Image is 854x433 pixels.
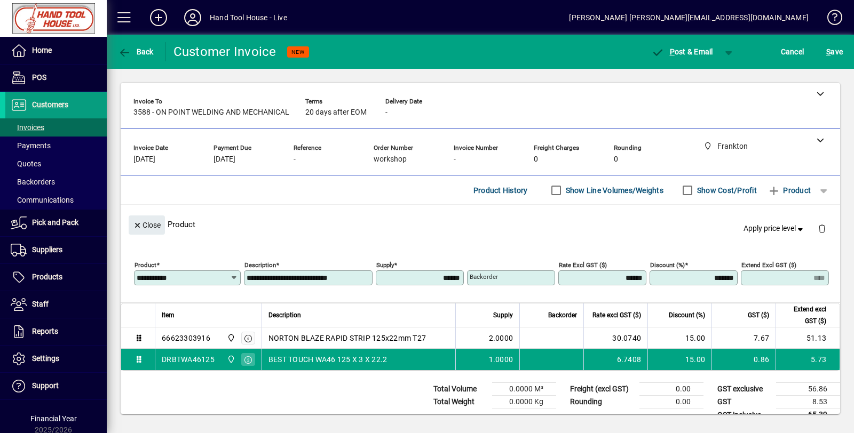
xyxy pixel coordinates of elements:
[778,42,807,61] button: Cancel
[739,219,810,238] button: Apply price level
[565,396,639,408] td: Rounding
[824,42,845,61] button: Save
[5,191,107,209] a: Communications
[768,182,811,199] span: Product
[224,332,236,344] span: Frankton
[762,181,816,200] button: Product
[32,272,62,281] span: Products
[639,396,703,408] td: 0.00
[781,43,804,60] span: Cancel
[819,2,841,37] a: Knowledge Base
[32,245,62,254] span: Suppliers
[670,47,675,56] span: P
[162,333,210,343] div: 66623303916
[176,8,210,27] button: Profile
[534,155,538,164] span: 0
[5,118,107,137] a: Invoices
[32,100,68,109] span: Customers
[712,383,776,396] td: GST exclusive
[776,349,840,370] td: 5.73
[133,108,289,117] span: 3588 - ON POINT WELDING AND MECHANICAL
[5,65,107,91] a: POS
[470,273,498,280] mat-label: Backorder
[30,414,77,423] span: Financial Year
[32,300,49,308] span: Staff
[776,408,840,422] td: 65.39
[32,73,46,82] span: POS
[826,47,831,56] span: S
[669,309,705,321] span: Discount (%)
[826,43,843,60] span: ave
[162,309,175,321] span: Item
[244,261,276,269] mat-label: Description
[428,383,492,396] td: Total Volume
[711,327,776,349] td: 7.67
[564,185,663,196] label: Show Line Volumes/Weights
[639,383,703,396] td: 0.00
[712,408,776,422] td: GST inclusive
[291,49,305,55] span: NEW
[107,42,165,61] app-page-header-button: Back
[5,318,107,345] a: Reports
[489,333,513,343] span: 2.0000
[5,373,107,399] a: Support
[489,354,513,365] span: 1.0000
[118,47,154,56] span: Back
[776,383,840,396] td: 56.86
[11,141,51,150] span: Payments
[162,354,215,365] div: DRBTWA46125
[5,173,107,191] a: Backorders
[5,237,107,263] a: Suppliers
[590,333,641,343] div: 30.0740
[5,346,107,372] a: Settings
[809,223,835,233] app-page-header-button: Delete
[590,354,641,365] div: 6.7408
[133,217,161,234] span: Close
[428,396,492,408] td: Total Weight
[268,309,301,321] span: Description
[650,261,685,269] mat-label: Discount (%)
[5,137,107,155] a: Payments
[121,205,840,244] div: Product
[376,261,394,269] mat-label: Supply
[11,196,74,204] span: Communications
[141,8,176,27] button: Add
[492,383,556,396] td: 0.0000 M³
[454,155,456,164] span: -
[809,215,835,241] button: Delete
[115,42,156,61] button: Back
[646,42,718,61] button: Post & Email
[712,396,776,408] td: GST
[5,264,107,291] a: Products
[5,210,107,236] a: Pick and Pack
[782,303,826,327] span: Extend excl GST ($)
[11,123,44,132] span: Invoices
[647,327,711,349] td: 15.00
[492,396,556,408] td: 0.0000 Kg
[126,220,168,229] app-page-header-button: Close
[776,327,840,349] td: 51.13
[32,218,78,227] span: Pick and Pack
[374,155,407,164] span: workshop
[548,309,577,321] span: Backorder
[473,182,528,199] span: Product History
[5,155,107,173] a: Quotes
[744,223,805,234] span: Apply price level
[213,155,235,164] span: [DATE]
[565,383,639,396] td: Freight (excl GST)
[5,37,107,64] a: Home
[5,291,107,318] a: Staff
[695,185,757,196] label: Show Cost/Profit
[647,349,711,370] td: 15.00
[493,309,513,321] span: Supply
[32,381,59,390] span: Support
[129,215,165,235] button: Close
[748,309,769,321] span: GST ($)
[651,47,713,56] span: ost & Email
[11,159,41,168] span: Quotes
[224,354,236,365] span: Frankton
[210,9,287,26] div: Hand Tool House - Live
[569,9,809,26] div: [PERSON_NAME] [PERSON_NAME][EMAIL_ADDRESS][DOMAIN_NAME]
[173,43,276,60] div: Customer Invoice
[559,261,607,269] mat-label: Rate excl GST ($)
